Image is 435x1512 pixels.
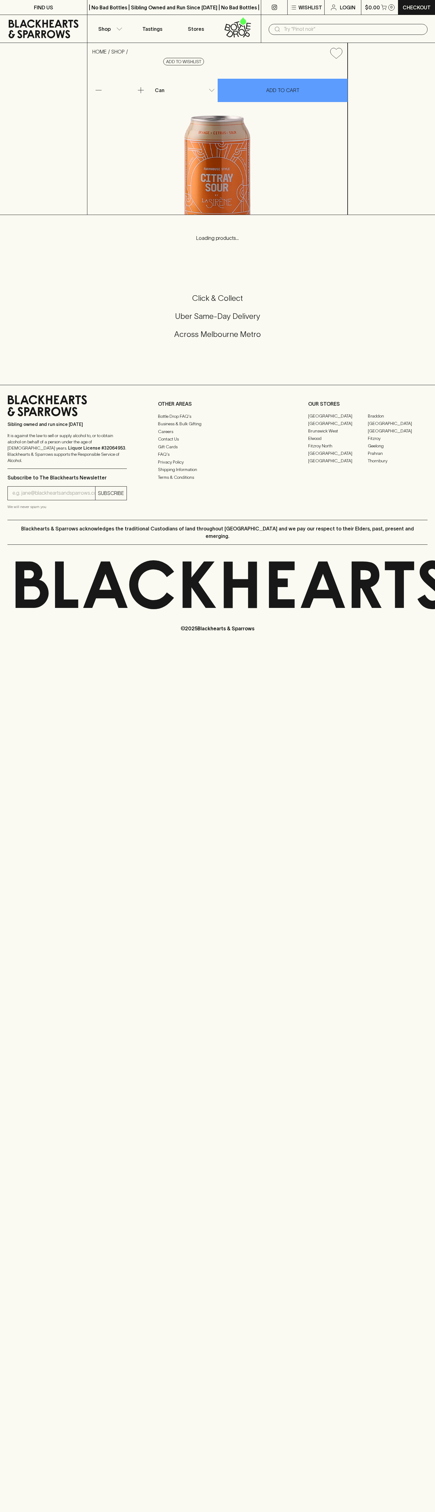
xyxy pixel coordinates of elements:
a: [GEOGRAPHIC_DATA] [308,450,368,457]
a: Thornbury [368,457,428,465]
p: We will never spam you [7,504,127,510]
a: Terms & Conditions [158,474,277,481]
a: Prahran [368,450,428,457]
p: Shop [98,25,111,33]
a: [GEOGRAPHIC_DATA] [368,420,428,427]
a: Gift Cards [158,443,277,450]
button: Shop [87,15,131,43]
a: Privacy Policy [158,458,277,466]
button: Add to wishlist [163,58,204,65]
a: Contact Us [158,436,277,443]
p: SUBSCRIBE [98,489,124,497]
a: SHOP [111,49,125,54]
p: Login [340,4,355,11]
a: Tastings [131,15,174,43]
a: HOME [92,49,107,54]
p: Tastings [142,25,162,33]
a: Careers [158,428,277,435]
p: It is against the law to sell or supply alcohol to, or to obtain alcohol on behalf of a person un... [7,432,127,464]
input: e.g. jane@blackheartsandsparrows.com.au [12,488,95,498]
p: Can [155,86,164,94]
h5: Across Melbourne Metro [7,329,428,339]
a: Brunswick West [308,427,368,435]
input: Try "Pinot noir" [284,24,423,34]
a: [GEOGRAPHIC_DATA] [308,457,368,465]
a: Braddon [368,413,428,420]
a: FAQ's [158,451,277,458]
a: Stores [174,15,218,43]
p: ADD TO CART [266,86,299,94]
a: Geelong [368,442,428,450]
div: Call to action block [7,268,428,372]
a: Fitzroy North [308,442,368,450]
h5: Click & Collect [7,293,428,303]
p: Blackhearts & Sparrows acknowledges the traditional Custodians of land throughout [GEOGRAPHIC_DAT... [12,525,423,540]
img: 39062.png [87,64,347,215]
a: [GEOGRAPHIC_DATA] [308,420,368,427]
p: Subscribe to The Blackhearts Newsletter [7,474,127,481]
a: Elwood [308,435,368,442]
p: Sibling owned and run since [DATE] [7,421,127,427]
button: Add to wishlist [328,45,345,61]
p: 0 [390,6,393,9]
a: Bottle Drop FAQ's [158,413,277,420]
div: Can [152,84,217,96]
p: Checkout [403,4,431,11]
a: Shipping Information [158,466,277,474]
p: Stores [188,25,204,33]
p: FIND US [34,4,53,11]
a: Fitzroy [368,435,428,442]
strong: Liquor License #32064953 [68,446,125,450]
button: SUBSCRIBE [95,487,127,500]
p: Loading products... [6,234,429,242]
h5: Uber Same-Day Delivery [7,311,428,321]
p: OUR STORES [308,400,428,408]
button: ADD TO CART [218,79,348,102]
a: Business & Bulk Gifting [158,420,277,428]
p: $0.00 [365,4,380,11]
p: OTHER AREAS [158,400,277,408]
p: Wishlist [298,4,322,11]
a: [GEOGRAPHIC_DATA] [308,413,368,420]
a: [GEOGRAPHIC_DATA] [368,427,428,435]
